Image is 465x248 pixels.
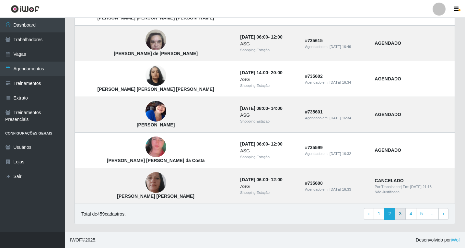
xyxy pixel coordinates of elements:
strong: [PERSON_NAME] [PERSON_NAME] [PERSON_NAME] [98,15,214,20]
div: Shopping Estação [240,83,297,89]
time: [DATE] 08:00 [240,106,268,111]
div: Agendado em: [305,44,367,50]
strong: AGENDADO [375,148,401,153]
time: [DATE] 06:00 [240,34,268,40]
span: › [443,211,444,216]
div: ASG [240,183,297,190]
strong: AGENDADO [375,41,401,46]
time: 12:00 [271,141,283,147]
div: Agendado em: [305,151,367,157]
span: Por: Trabalhador [375,185,401,189]
a: iWof [451,237,460,242]
span: IWOF [70,237,82,242]
img: Elayne Cristina Ferreira de Oliveira Santos [145,26,166,54]
div: ASG [240,41,297,47]
time: 20:00 [271,70,283,75]
span: Desenvolvido por [416,237,460,243]
div: Shopping Estação [240,119,297,124]
img: Geovania Pereira Dantas Batista [145,62,166,90]
div: Shopping Estação [240,47,297,53]
strong: # 735615 [305,38,323,43]
time: [DATE] 16:33 [330,187,351,191]
strong: - [240,141,282,147]
strong: [PERSON_NAME] de [PERSON_NAME] [114,51,198,56]
a: 1 [374,208,385,220]
p: Total de 459 cadastros. [81,211,126,218]
strong: # 735601 [305,109,323,114]
div: Não Justificado [375,189,451,195]
strong: [PERSON_NAME] [PERSON_NAME] [PERSON_NAME] [98,87,214,92]
strong: # 735599 [305,145,323,150]
div: Shopping Estação [240,190,297,195]
a: 2 [384,208,395,220]
strong: # 735600 [305,181,323,186]
a: 3 [395,208,406,220]
img: Camila de Oliveira Gomes da Costa [145,125,166,169]
time: 14:00 [271,106,283,111]
div: ASG [240,148,297,154]
time: [DATE] 06:00 [240,177,268,182]
strong: [PERSON_NAME] [137,122,175,127]
strong: AGENDADO [375,112,401,117]
div: ASG [240,76,297,83]
time: [DATE] 16:34 [330,80,351,84]
time: [DATE] 16:49 [330,45,351,49]
img: Lindalva Januario Santos Lima [145,159,166,206]
div: Shopping Estação [240,154,297,160]
strong: AGENDADO [375,76,401,81]
time: [DATE] 14:00 [240,70,268,75]
a: Next [438,208,448,220]
div: | Em: [375,184,451,190]
strong: - [240,34,282,40]
strong: [PERSON_NAME] [PERSON_NAME] [117,194,194,199]
strong: - [240,70,282,75]
a: 4 [405,208,416,220]
time: [DATE] 06:00 [240,141,268,147]
time: [DATE] 16:34 [330,116,351,120]
img: Francisca Margarete de Oliveira [145,98,166,124]
div: Agendado em: [305,80,367,85]
strong: - [240,106,282,111]
nav: pagination [364,208,448,220]
time: 12:00 [271,34,283,40]
time: [DATE] 16:32 [330,152,351,156]
a: 5 [416,208,427,220]
div: Agendado em: [305,115,367,121]
strong: # 735602 [305,74,323,79]
strong: CANCELADO [375,178,403,183]
time: 12:00 [271,177,283,182]
strong: - [240,177,282,182]
a: Previous [364,208,374,220]
div: ASG [240,112,297,119]
div: Agendado em: [305,187,367,192]
strong: [PERSON_NAME] [PERSON_NAME] da Costa [107,158,205,163]
time: [DATE] 21:13 [410,185,432,189]
span: © 2025 . [70,237,97,243]
img: CoreUI Logo [11,5,40,13]
a: ... [427,208,439,220]
span: ‹ [368,211,370,216]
